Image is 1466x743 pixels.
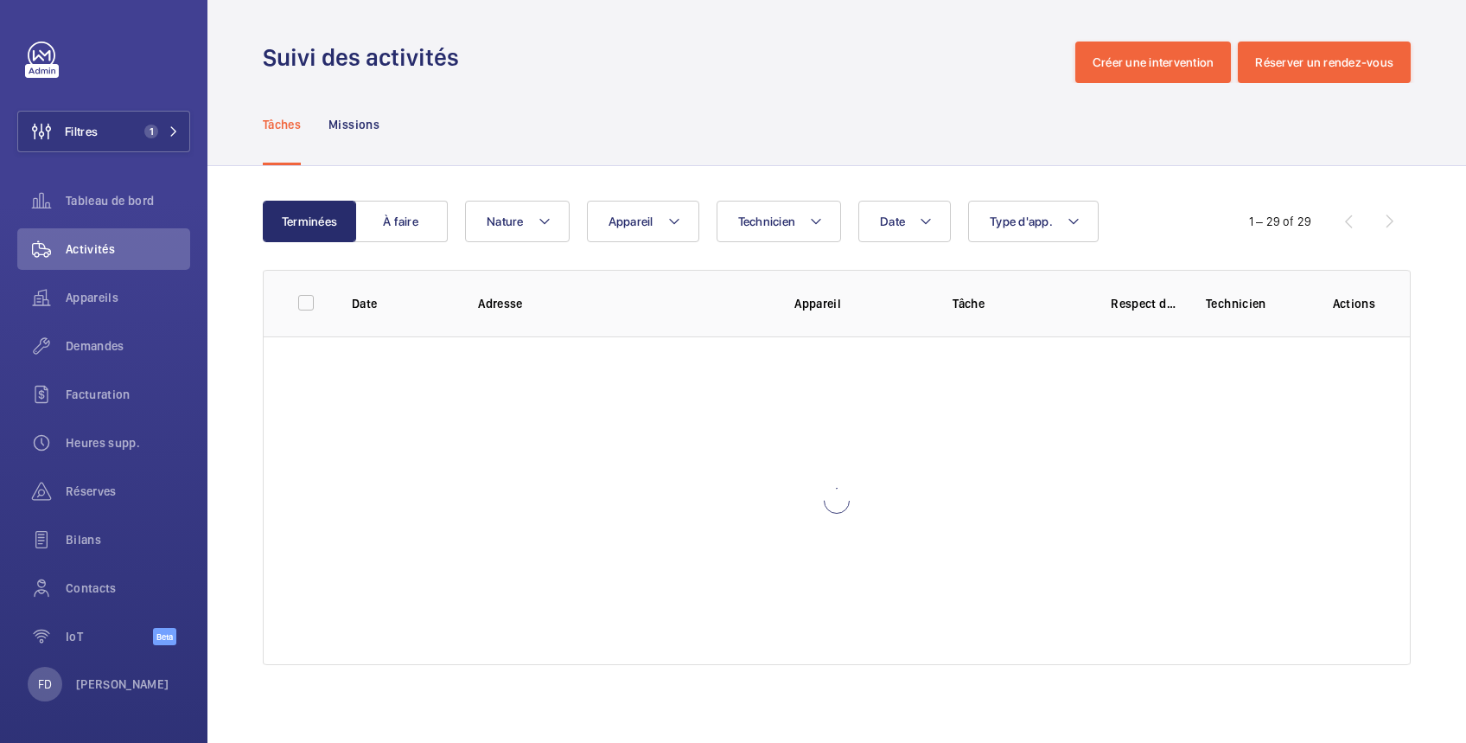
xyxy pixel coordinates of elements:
[66,580,190,597] span: Contacts
[66,483,190,500] span: Réserves
[1249,213,1311,230] div: 1 – 29 of 29
[717,201,842,242] button: Technicien
[487,215,524,228] span: Nature
[609,215,653,228] span: Appareil
[953,295,1083,312] p: Tâche
[17,111,190,152] button: Filtres1
[263,201,356,242] button: Terminées
[1206,295,1304,312] p: Technicien
[794,295,925,312] p: Appareil
[738,215,796,228] span: Technicien
[66,434,190,452] span: Heures supp.
[65,123,98,140] span: Filtres
[990,215,1053,228] span: Type d'app.
[66,386,190,403] span: Facturation
[478,295,767,312] p: Adresse
[66,192,190,209] span: Tableau de bord
[38,676,52,693] p: FD
[66,628,153,645] span: IoT
[1111,295,1178,312] p: Respect délai
[880,215,905,228] span: Date
[1075,42,1232,83] button: Créer une intervention
[263,42,469,74] h1: Suivi des activités
[968,201,1099,242] button: Type d'app.
[354,201,448,242] button: À faire
[153,628,176,645] span: Beta
[66,289,190,306] span: Appareils
[587,201,699,242] button: Appareil
[352,295,450,312] p: Date
[66,337,190,355] span: Demandes
[465,201,570,242] button: Nature
[328,116,379,133] p: Missions
[858,201,951,242] button: Date
[1238,42,1411,83] button: Réserver un rendez-vous
[1333,295,1375,312] p: Actions
[144,125,158,138] span: 1
[66,240,190,258] span: Activités
[66,531,190,548] span: Bilans
[263,116,301,133] p: Tâches
[76,676,169,693] p: [PERSON_NAME]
